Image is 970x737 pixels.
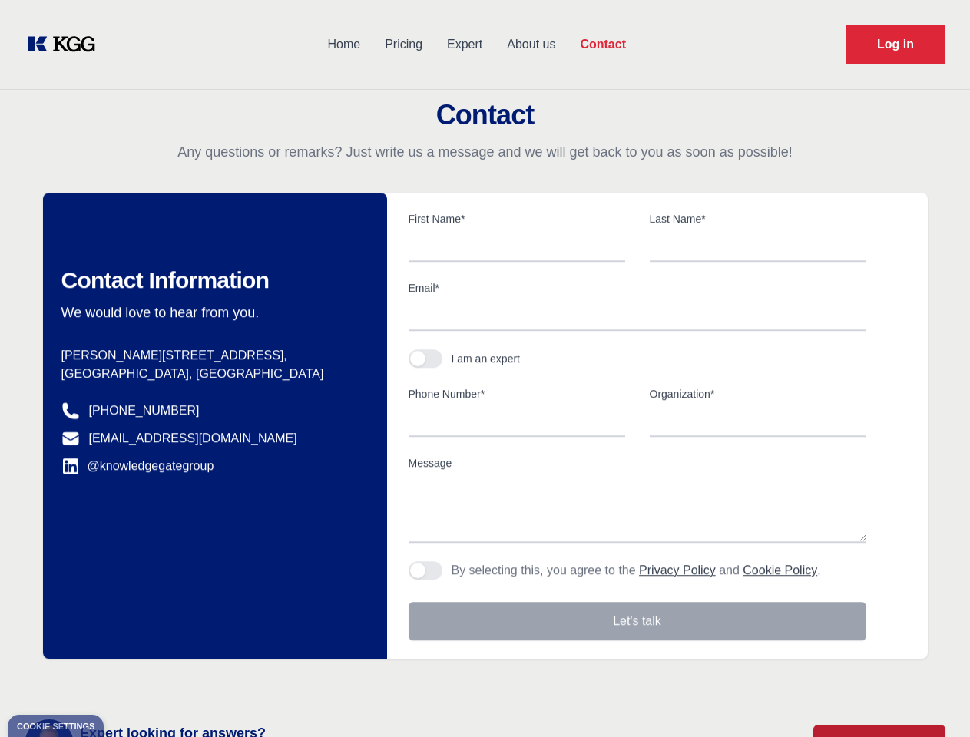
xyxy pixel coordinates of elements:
a: Home [315,25,372,64]
p: Any questions or remarks? Just write us a message and we will get back to you as soon as possible! [18,143,952,161]
label: Message [409,455,866,471]
label: Email* [409,280,866,296]
h2: Contact Information [61,266,363,294]
a: @knowledgegategroup [61,457,214,475]
label: Phone Number* [409,386,625,402]
a: Contact [568,25,638,64]
p: By selecting this, you agree to the and . [452,561,821,580]
label: Organization* [650,386,866,402]
div: I am an expert [452,351,521,366]
a: Privacy Policy [639,563,716,577]
a: [EMAIL_ADDRESS][DOMAIN_NAME] [89,429,297,448]
p: We would love to hear from you. [61,303,363,322]
a: Request Demo [846,25,945,64]
a: [PHONE_NUMBER] [89,402,200,420]
button: Let's talk [409,602,866,640]
label: Last Name* [650,211,866,226]
a: KOL Knowledge Platform: Talk to Key External Experts (KEE) [25,32,108,57]
iframe: Chat Widget [893,663,970,737]
h2: Contact [18,100,952,131]
p: [PERSON_NAME][STREET_ADDRESS], [61,346,363,365]
label: First Name* [409,211,625,226]
div: Cookie settings [17,722,94,731]
p: [GEOGRAPHIC_DATA], [GEOGRAPHIC_DATA] [61,365,363,383]
a: Pricing [372,25,435,64]
a: About us [495,25,568,64]
a: Expert [435,25,495,64]
a: Cookie Policy [743,563,817,577]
